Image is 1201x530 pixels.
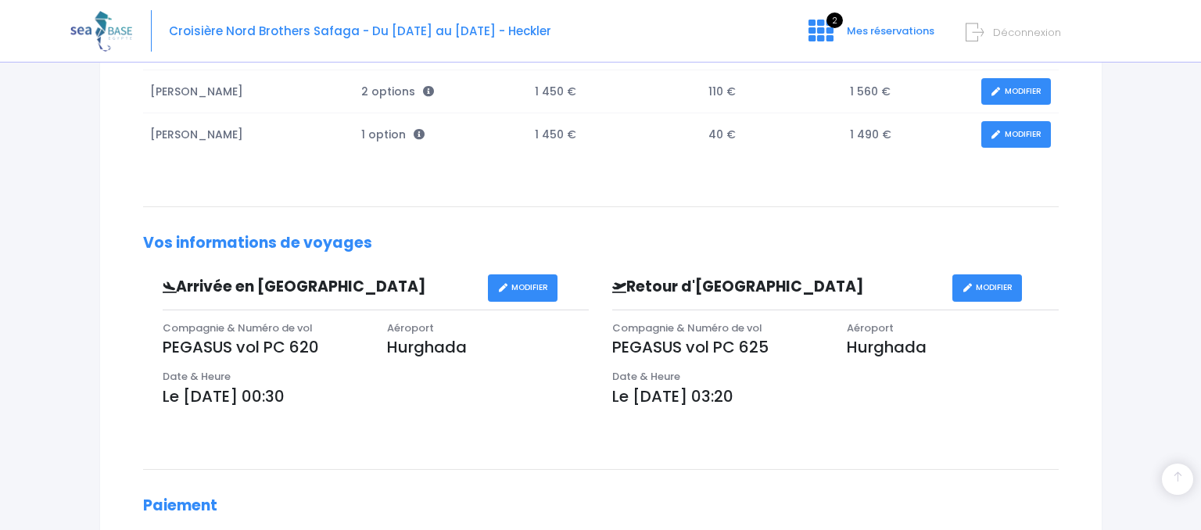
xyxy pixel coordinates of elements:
[163,385,590,408] p: Le [DATE] 00:30
[488,274,557,302] a: MODIFIER
[163,321,313,335] span: Compagnie & Numéro de vol
[600,278,952,296] h3: Retour d'[GEOGRAPHIC_DATA]
[143,70,354,113] td: [PERSON_NAME]
[952,274,1022,302] a: MODIFIER
[143,235,1059,252] h2: Vos informations de voyages
[612,369,680,384] span: Date & Heure
[847,23,934,38] span: Mes réservations
[387,335,589,359] p: Hurghada
[361,84,434,99] span: 2 options
[612,321,762,335] span: Compagnie & Numéro de vol
[387,321,434,335] span: Aéroport
[361,127,425,142] span: 1 option
[143,497,1059,515] h2: Paiement
[143,113,354,156] td: [PERSON_NAME]
[847,321,894,335] span: Aéroport
[981,78,1051,106] a: MODIFIER
[612,335,823,359] p: PEGASUS vol PC 625
[169,23,551,39] span: Croisière Nord Brothers Safaga - Du [DATE] au [DATE] - Heckler
[842,113,973,156] td: 1 490 €
[527,70,701,113] td: 1 450 €
[826,13,843,28] span: 2
[151,278,489,296] h3: Arrivée en [GEOGRAPHIC_DATA]
[993,25,1061,40] span: Déconnexion
[796,29,944,44] a: 2 Mes réservations
[842,70,973,113] td: 1 560 €
[163,369,231,384] span: Date & Heure
[163,335,364,359] p: PEGASUS vol PC 620
[612,385,1059,408] p: Le [DATE] 03:20
[701,70,842,113] td: 110 €
[847,335,1058,359] p: Hurghada
[981,121,1051,149] a: MODIFIER
[527,113,701,156] td: 1 450 €
[701,113,842,156] td: 40 €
